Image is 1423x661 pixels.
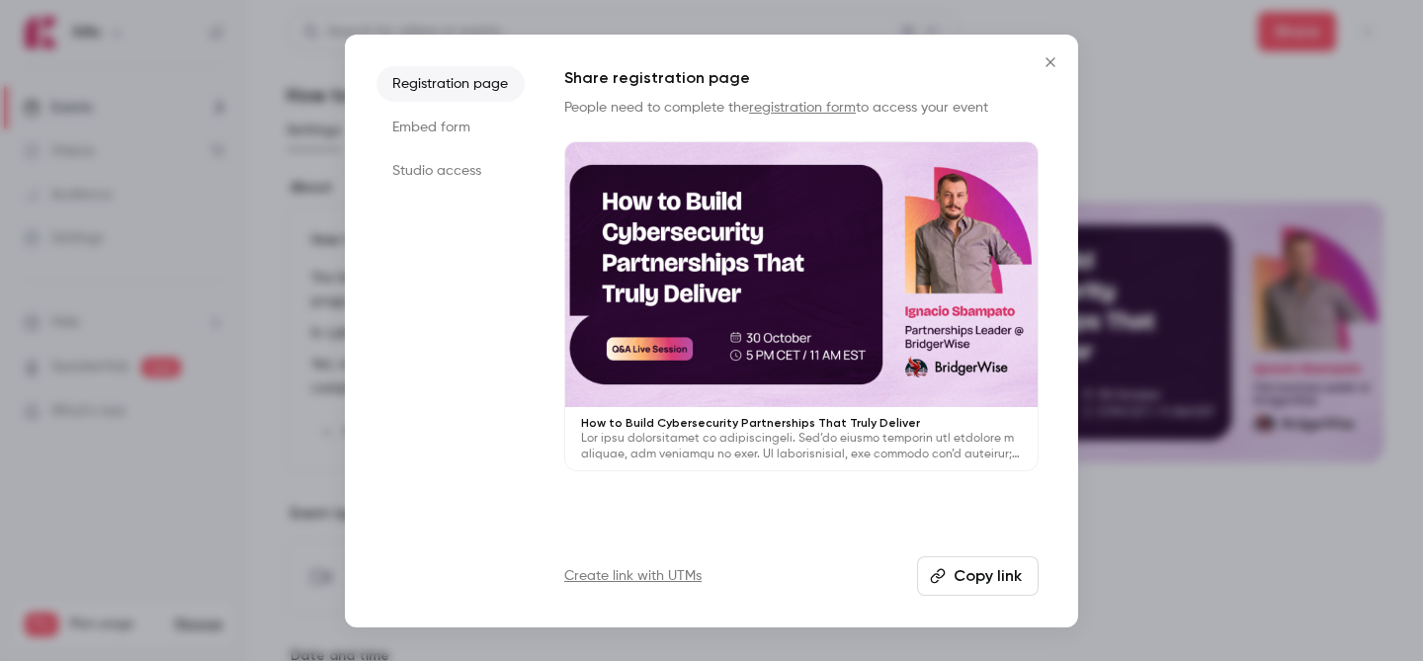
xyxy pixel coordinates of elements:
li: Embed form [377,110,525,145]
a: Create link with UTMs [564,566,702,586]
a: How to Build Cybersecurity Partnerships That Truly DeliverLor ipsu dolorsitamet co adipiscingeli.... [564,141,1039,472]
li: Studio access [377,153,525,189]
a: registration form [749,101,856,115]
p: Lor ipsu dolorsitamet co adipiscingeli. Sed’do eiusmo temporin utl etdolore m aliquae, adm veniam... [581,431,1022,462]
button: Copy link [917,556,1039,596]
button: Close [1031,42,1070,82]
p: People need to complete the to access your event [564,98,1039,118]
p: How to Build Cybersecurity Partnerships That Truly Deliver [581,415,1022,431]
h1: Share registration page [564,66,1039,90]
li: Registration page [377,66,525,102]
